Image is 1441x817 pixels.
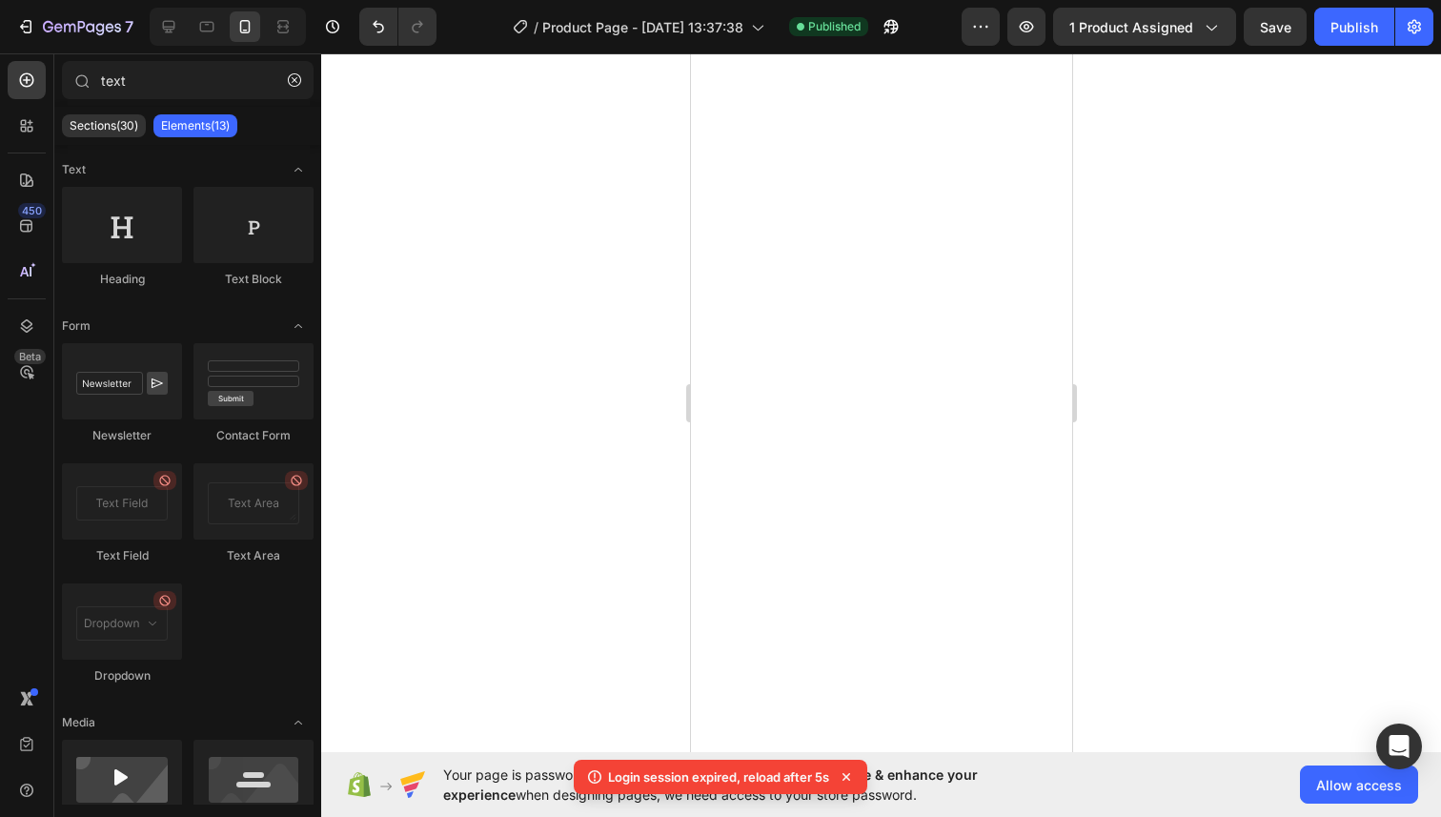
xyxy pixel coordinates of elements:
[283,154,314,185] span: Toggle open
[1260,19,1291,35] span: Save
[443,765,1052,805] span: Your page is password protected. To when designing pages, we need access to your store password.
[18,203,46,218] div: 450
[1069,17,1193,37] span: 1 product assigned
[62,547,182,564] div: Text Field
[1314,8,1394,46] button: Publish
[70,118,138,133] p: Sections(30)
[62,427,182,444] div: Newsletter
[608,767,829,786] p: Login session expired, reload after 5s
[359,8,436,46] div: Undo/Redo
[62,271,182,288] div: Heading
[1330,17,1378,37] div: Publish
[1244,8,1307,46] button: Save
[534,17,538,37] span: /
[283,311,314,341] span: Toggle open
[125,15,133,38] p: 7
[283,707,314,738] span: Toggle open
[62,161,86,178] span: Text
[193,271,314,288] div: Text Block
[193,547,314,564] div: Text Area
[62,714,95,731] span: Media
[1300,766,1418,804] button: Allow access
[1053,8,1236,46] button: 1 product assigned
[14,349,46,364] div: Beta
[691,53,1072,752] iframe: Design area
[62,317,91,335] span: Form
[8,8,142,46] button: 7
[161,118,230,133] p: Elements(13)
[808,18,861,35] span: Published
[1316,775,1402,795] span: Allow access
[542,17,743,37] span: Product Page - [DATE] 13:37:38
[62,61,314,99] input: Search Sections & Elements
[1376,724,1422,769] div: Open Intercom Messenger
[62,667,182,684] div: Dropdown
[193,427,314,444] div: Contact Form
